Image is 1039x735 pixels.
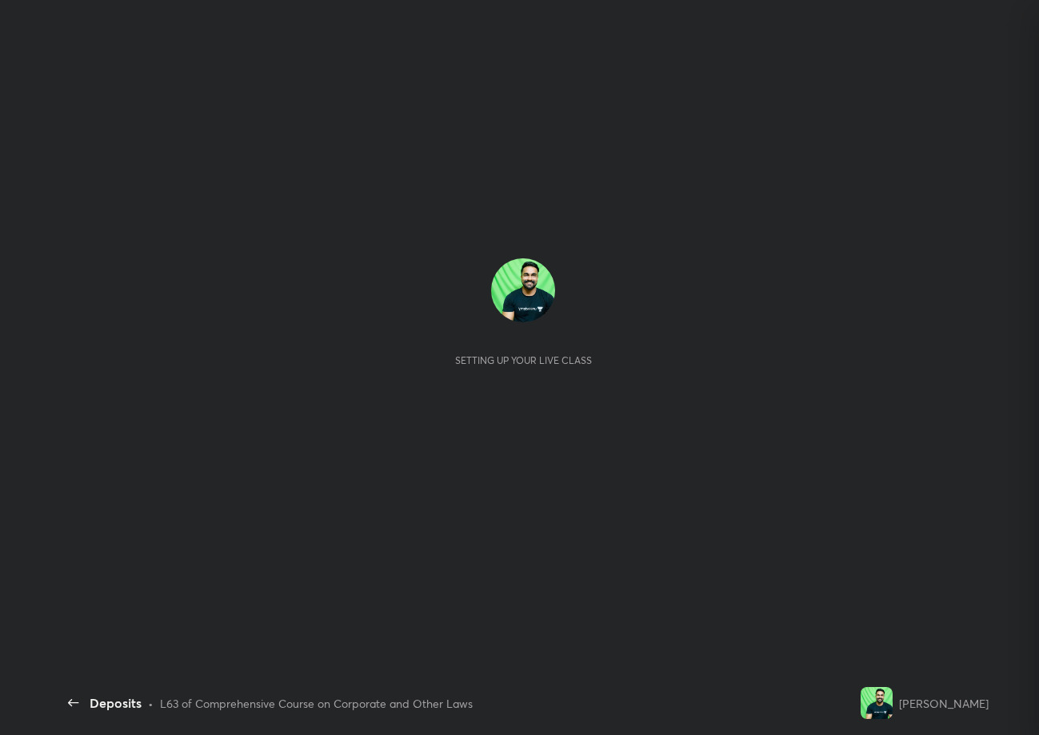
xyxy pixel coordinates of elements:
[148,695,154,712] div: •
[491,258,555,322] img: 34c2f5a4dc334ab99cba7f7ce517d6b6.jpg
[90,693,142,713] div: Deposits
[899,695,989,712] div: [PERSON_NAME]
[160,695,473,712] div: L63 of Comprehensive Course on Corporate and Other Laws
[455,354,592,366] div: Setting up your live class
[861,687,893,719] img: 34c2f5a4dc334ab99cba7f7ce517d6b6.jpg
